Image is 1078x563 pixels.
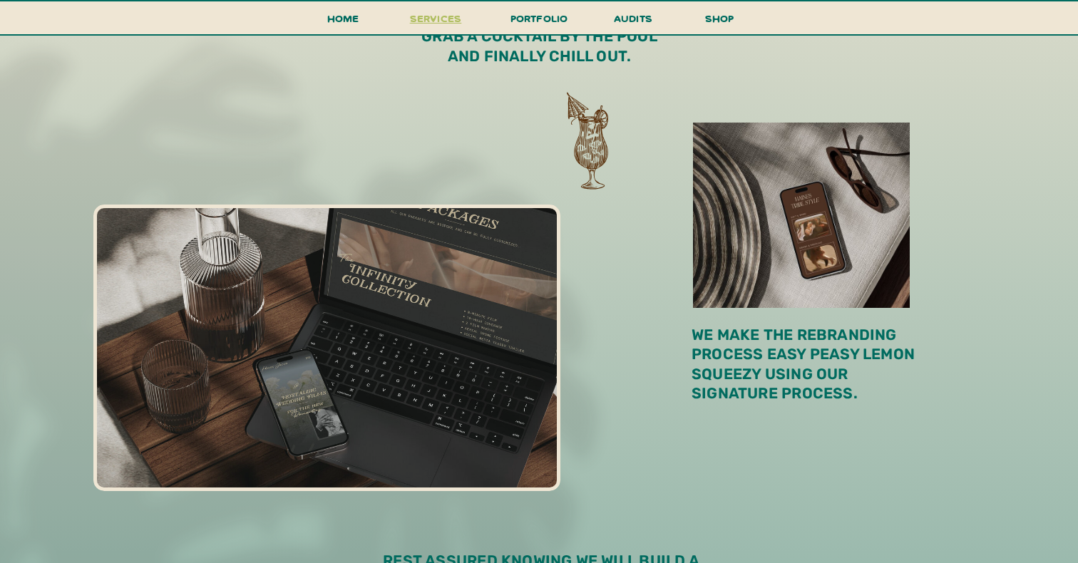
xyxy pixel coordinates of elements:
[318,7,761,72] p: PULL UP A BEACH CHAIR, GRAB A COCKTAIL BY THE POOL AND FINALLY CHILL OUT.
[612,9,654,34] a: audits
[410,11,462,25] span: services
[321,9,365,36] a: Home
[692,325,923,409] p: We make the rebranding process easy peasy lemon squeezy using our signature process.
[505,9,573,36] a: portfolio
[406,9,466,36] a: services
[685,9,754,34] a: shop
